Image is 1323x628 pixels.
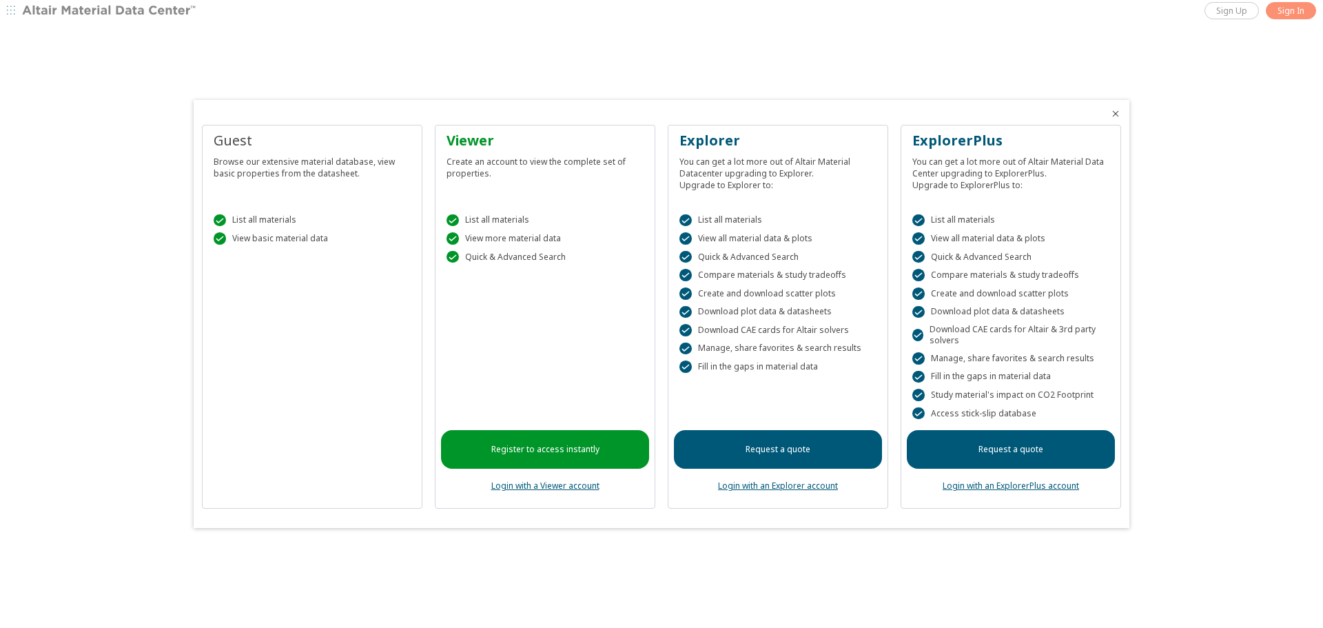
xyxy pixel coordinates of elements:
[912,371,925,383] div: 
[912,251,1109,263] div: Quick & Advanced Search
[447,214,459,227] div: 
[718,480,838,492] a: Login with an Explorer account
[912,269,1109,281] div: Compare materials & study tradeoffs
[912,131,1109,150] div: ExplorerPlus
[679,251,692,263] div: 
[679,361,692,373] div: 
[447,251,644,263] div: Quick & Advanced Search
[214,232,226,245] div: 
[679,131,876,150] div: Explorer
[491,480,599,492] a: Login with a Viewer account
[214,214,226,227] div: 
[447,150,644,179] div: Create an account to view the complete set of properties.
[912,287,1109,300] div: Create and download scatter plots
[912,232,925,245] div: 
[447,232,644,245] div: View more material data
[679,324,876,336] div: Download CAE cards for Altair solvers
[447,214,644,227] div: List all materials
[679,232,876,245] div: View all material data & plots
[912,352,925,365] div: 
[447,251,459,263] div: 
[912,269,925,281] div: 
[912,407,925,420] div: 
[679,269,876,281] div: Compare materials & study tradeoffs
[912,287,925,300] div: 
[679,361,876,373] div: Fill in the gaps in material data
[679,214,692,227] div: 
[679,306,876,318] div: Download plot data & datasheets
[912,352,1109,365] div: Manage, share favorites & search results
[679,343,876,355] div: Manage, share favorites & search results
[912,389,925,401] div: 
[679,306,692,318] div: 
[679,324,692,336] div: 
[907,430,1115,469] a: Request a quote
[912,232,1109,245] div: View all material data & plots
[679,150,876,191] div: You can get a lot more out of Altair Material Datacenter upgrading to Explorer. Upgrade to Explor...
[441,430,649,469] a: Register to access instantly
[912,214,925,227] div: 
[679,287,876,300] div: Create and download scatter plots
[912,389,1109,401] div: Study material's impact on CO2 Footprint
[214,214,411,227] div: List all materials
[679,269,692,281] div: 
[674,430,882,469] a: Request a quote
[214,150,411,179] div: Browse our extensive material database, view basic properties from the datasheet.
[912,324,1109,346] div: Download CAE cards for Altair & 3rd party solvers
[1110,108,1121,119] button: Close
[912,329,923,341] div: 
[912,306,1109,318] div: Download plot data & datasheets
[679,287,692,300] div: 
[912,371,1109,383] div: Fill in the gaps in material data
[912,150,1109,191] div: You can get a lot more out of Altair Material Data Center upgrading to ExplorerPlus. Upgrade to E...
[679,232,692,245] div: 
[912,407,1109,420] div: Access stick-slip database
[447,131,644,150] div: Viewer
[679,343,692,355] div: 
[912,214,1109,227] div: List all materials
[447,232,459,245] div: 
[214,131,411,150] div: Guest
[214,232,411,245] div: View basic material data
[679,214,876,227] div: List all materials
[912,306,925,318] div: 
[912,251,925,263] div: 
[943,480,1079,492] a: Login with an ExplorerPlus account
[679,251,876,263] div: Quick & Advanced Search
